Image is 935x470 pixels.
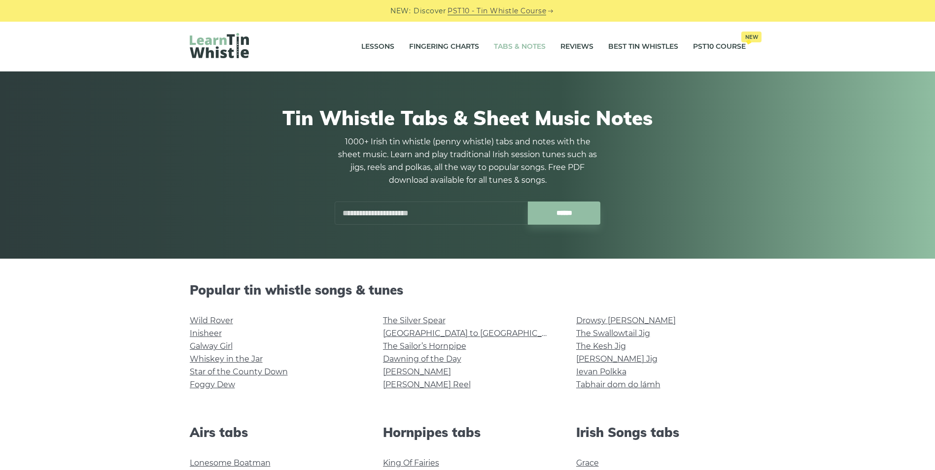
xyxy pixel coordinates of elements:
h1: Tin Whistle Tabs & Sheet Music Notes [190,106,746,130]
a: Reviews [560,34,593,59]
h2: Airs tabs [190,425,359,440]
a: Foggy Dew [190,380,235,389]
a: PST10 CourseNew [693,34,746,59]
a: Tabs & Notes [494,34,546,59]
span: New [741,32,762,42]
a: Tabhair dom do lámh [576,380,660,389]
a: [PERSON_NAME] [383,367,451,376]
a: [PERSON_NAME] Jig [576,354,658,364]
a: The Silver Spear [383,316,446,325]
a: Best Tin Whistles [608,34,678,59]
a: Inisheer [190,329,222,338]
a: Drowsy [PERSON_NAME] [576,316,676,325]
a: [GEOGRAPHIC_DATA] to [GEOGRAPHIC_DATA] [383,329,565,338]
a: Ievan Polkka [576,367,626,376]
a: Lessons [361,34,394,59]
a: Lonesome Boatman [190,458,271,468]
a: Star of the County Down [190,367,288,376]
p: 1000+ Irish tin whistle (penny whistle) tabs and notes with the sheet music. Learn and play tradi... [335,135,601,187]
h2: Hornpipes tabs [383,425,553,440]
a: Whiskey in the Jar [190,354,263,364]
a: Grace [576,458,599,468]
a: The Kesh Jig [576,341,626,351]
a: The Swallowtail Jig [576,329,650,338]
a: Galway Girl [190,341,233,351]
img: LearnTinWhistle.com [190,33,249,58]
a: King Of Fairies [383,458,439,468]
a: Dawning of the Day [383,354,461,364]
a: Fingering Charts [409,34,479,59]
a: [PERSON_NAME] Reel [383,380,471,389]
h2: Popular tin whistle songs & tunes [190,282,746,298]
a: The Sailor’s Hornpipe [383,341,466,351]
h2: Irish Songs tabs [576,425,746,440]
a: Wild Rover [190,316,233,325]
